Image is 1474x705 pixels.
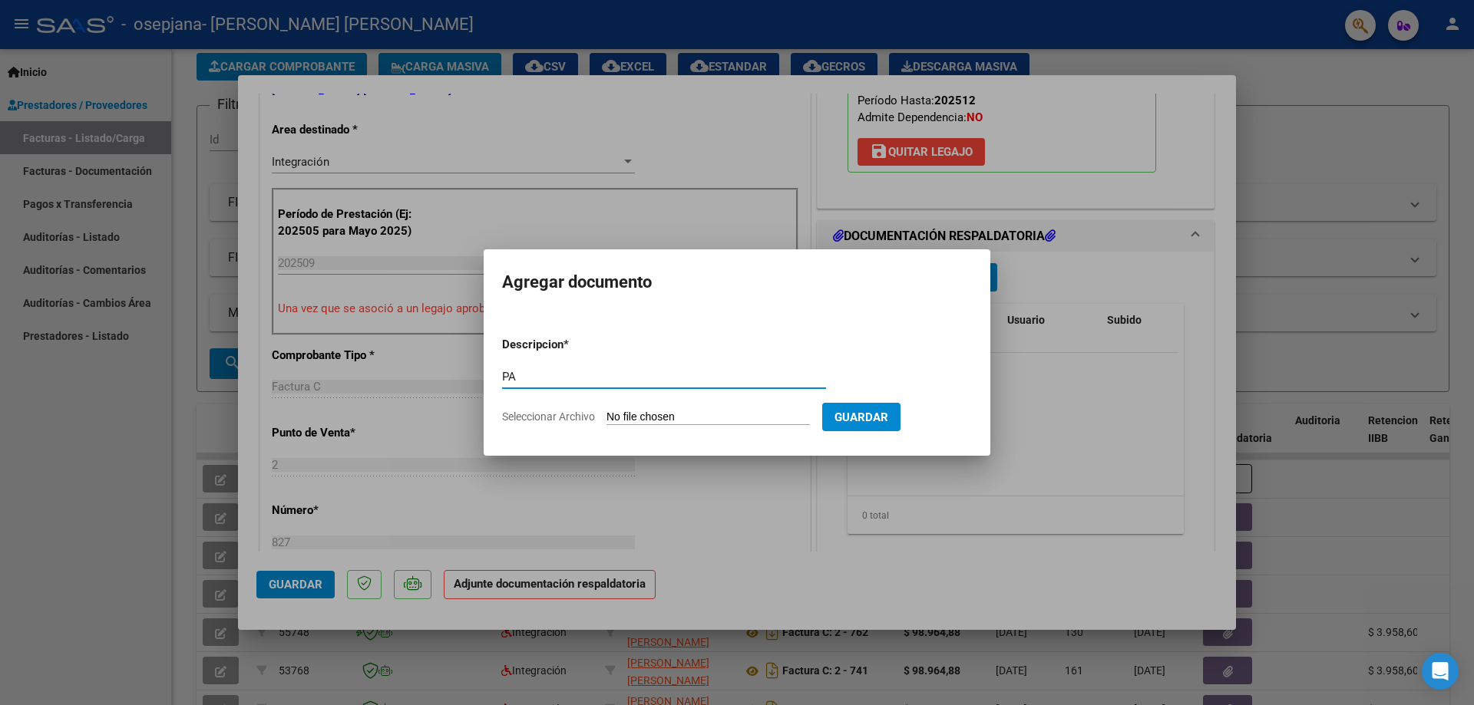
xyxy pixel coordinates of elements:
[822,403,901,431] button: Guardar
[1422,653,1459,690] div: Open Intercom Messenger
[502,410,595,423] span: Seleccionar Archivo
[502,268,972,297] h2: Agregar documento
[834,410,888,424] span: Guardar
[502,336,643,354] p: Descripcion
